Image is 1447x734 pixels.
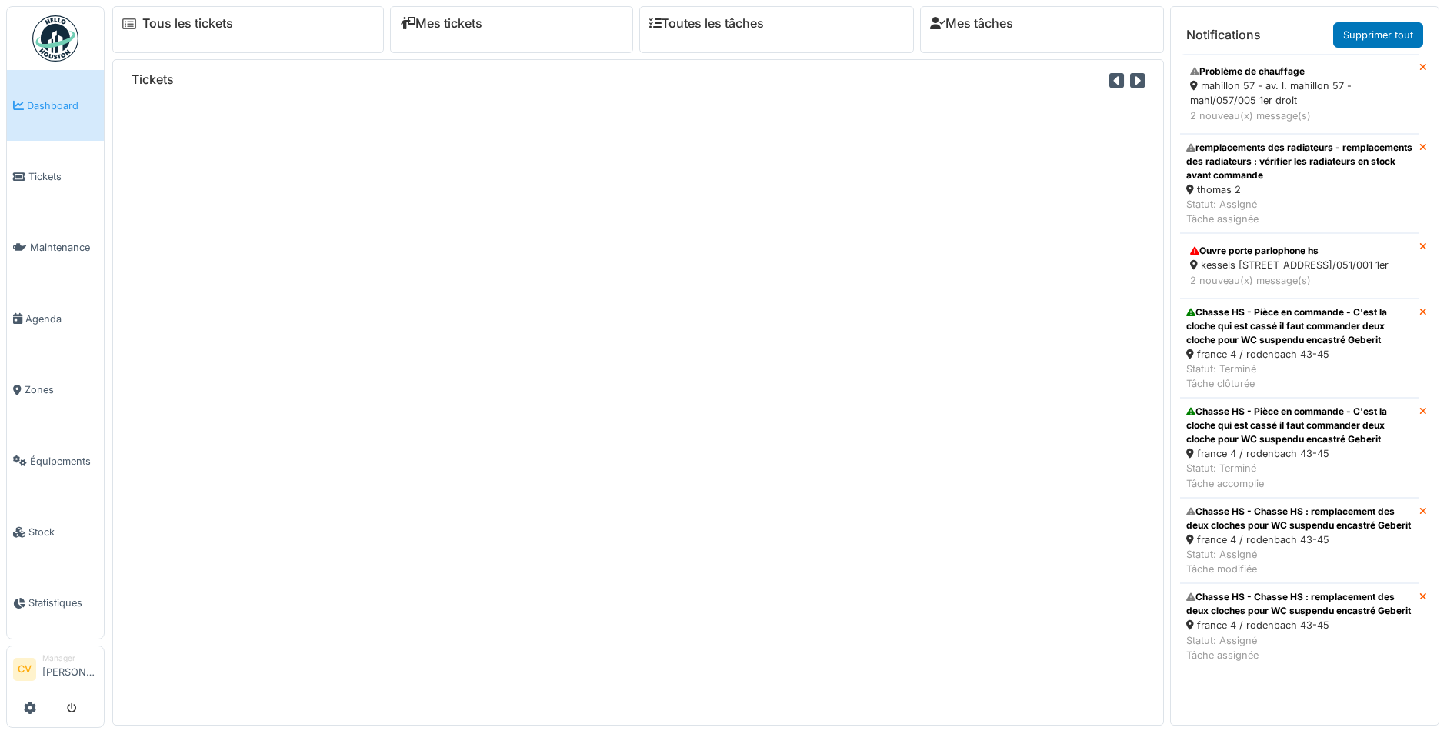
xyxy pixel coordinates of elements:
[1333,22,1423,48] a: Supprimer tout
[13,652,98,689] a: CV Manager[PERSON_NAME]
[30,454,98,469] span: Équipements
[7,496,104,567] a: Stock
[1180,583,1419,669] a: Chasse HS - Chasse HS : remplacement des deux cloches pour WC suspendu encastré Geberit france 4 ...
[1186,505,1413,532] div: Chasse HS - Chasse HS : remplacement des deux cloches pour WC suspendu encastré Geberit
[1186,347,1413,362] div: france 4 / rodenbach 43-45
[28,596,98,610] span: Statistiques
[7,425,104,496] a: Équipements
[1186,446,1413,461] div: france 4 / rodenbach 43-45
[1186,28,1261,42] h6: Notifications
[1190,108,1409,123] div: 2 nouveau(x) message(s)
[1180,54,1419,134] a: Problème de chauffage mahillon 57 - av. l. mahillon 57 - mahi/057/005 1er droit 2 nouveau(x) mess...
[1186,590,1413,618] div: Chasse HS - Chasse HS : remplacement des deux cloches pour WC suspendu encastré Geberit
[1180,398,1419,498] a: Chasse HS - Pièce en commande - C'est la cloche qui est cassé il faut commander deux cloche pour ...
[1186,618,1413,632] div: france 4 / rodenbach 43-45
[1186,405,1413,446] div: Chasse HS - Pièce en commande - C'est la cloche qui est cassé il faut commander deux cloche pour ...
[13,658,36,681] li: CV
[1186,461,1413,490] div: Statut: Terminé Tâche accomplie
[25,312,98,326] span: Agenda
[1190,244,1409,258] div: Ouvre porte parlophone hs
[1186,547,1413,576] div: Statut: Assigné Tâche modifiée
[1186,362,1413,391] div: Statut: Terminé Tâche clôturée
[7,70,104,141] a: Dashboard
[1180,134,1419,234] a: remplacements des radiateurs - remplacements des radiateurs : vérifier les radiateurs en stock av...
[1186,305,1413,347] div: Chasse HS - Pièce en commande - C'est la cloche qui est cassé il faut commander deux cloche pour ...
[649,16,764,31] a: Toutes les tâches
[1186,633,1413,662] div: Statut: Assigné Tâche assignée
[7,212,104,283] a: Maintenance
[1186,532,1413,547] div: france 4 / rodenbach 43-45
[28,169,98,184] span: Tickets
[42,652,98,664] div: Manager
[1180,498,1419,584] a: Chasse HS - Chasse HS : remplacement des deux cloches pour WC suspendu encastré Geberit france 4 ...
[1186,197,1413,226] div: Statut: Assigné Tâche assignée
[1180,233,1419,298] a: Ouvre porte parlophone hs kessels [STREET_ADDRESS]/051/001 1er 2 nouveau(x) message(s)
[7,355,104,425] a: Zones
[28,525,98,539] span: Stock
[1190,78,1409,108] div: mahillon 57 - av. l. mahillon 57 - mahi/057/005 1er droit
[25,382,98,397] span: Zones
[1180,299,1419,399] a: Chasse HS - Pièce en commande - C'est la cloche qui est cassé il faut commander deux cloche pour ...
[1190,273,1409,288] div: 2 nouveau(x) message(s)
[30,240,98,255] span: Maintenance
[42,652,98,686] li: [PERSON_NAME]
[7,568,104,639] a: Statistiques
[132,72,174,87] h6: Tickets
[32,15,78,62] img: Badge_color-CXgf-gQk.svg
[1190,65,1409,78] div: Problème de chauffage
[930,16,1013,31] a: Mes tâches
[7,283,104,354] a: Agenda
[1186,182,1413,197] div: thomas 2
[7,141,104,212] a: Tickets
[27,98,98,113] span: Dashboard
[400,16,482,31] a: Mes tickets
[1186,141,1413,182] div: remplacements des radiateurs - remplacements des radiateurs : vérifier les radiateurs en stock av...
[142,16,233,31] a: Tous les tickets
[1190,258,1409,272] div: kessels [STREET_ADDRESS]/051/001 1er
